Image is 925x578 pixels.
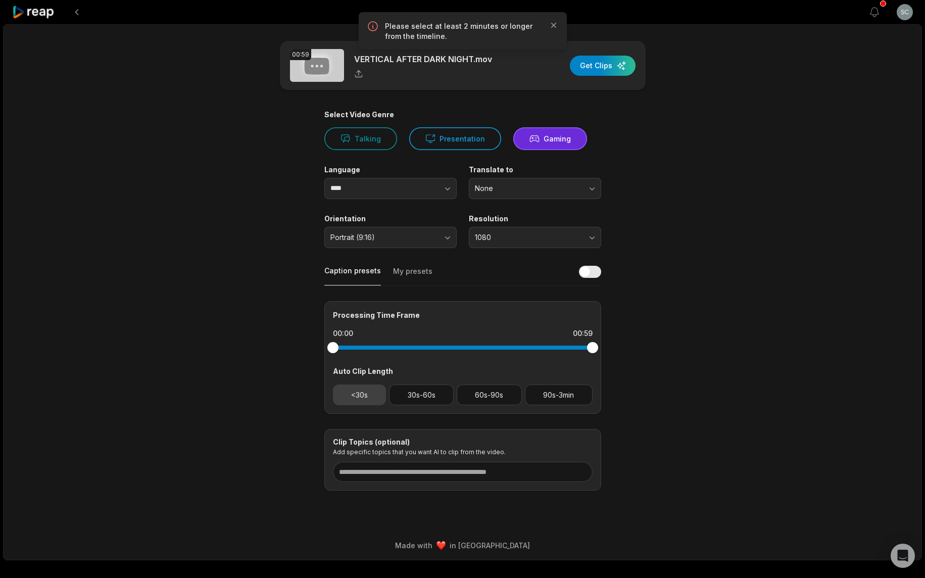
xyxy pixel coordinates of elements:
button: Portrait (9:16) [324,227,457,248]
p: Please select at least 2 minutes or longer from the timeline. [385,21,541,41]
p: Add specific topics that you want AI to clip from the video. [333,448,593,456]
div: 00:59 [290,49,311,60]
span: 1080 [475,233,581,242]
button: Talking [324,127,397,150]
button: <30s [333,384,386,405]
button: None [469,178,601,199]
button: Gaming [513,127,587,150]
span: Portrait (9:16) [330,233,436,242]
button: Presentation [409,127,501,150]
span: None [475,184,581,193]
button: My presets [393,266,432,285]
div: Select Video Genre [324,110,601,119]
div: Open Intercom Messenger [891,544,915,568]
p: VERTICAL AFTER DARK NIGHT.mov [354,53,492,65]
label: Language [324,165,457,174]
button: 60s-90s [457,384,522,405]
div: Auto Clip Length [333,366,593,376]
button: 30s-60s [389,384,454,405]
div: Processing Time Frame [333,310,593,320]
label: Resolution [469,214,601,223]
label: Translate to [469,165,601,174]
button: 1080 [469,227,601,248]
div: 00:59 [573,328,593,339]
div: Clip Topics (optional) [333,438,593,447]
div: Made with in [GEOGRAPHIC_DATA] [13,540,912,551]
button: Get Clips [570,56,636,76]
button: Caption presets [324,266,381,285]
div: 00:00 [333,328,353,339]
button: 90s-3min [525,384,593,405]
img: heart emoji [436,541,446,550]
label: Orientation [324,214,457,223]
